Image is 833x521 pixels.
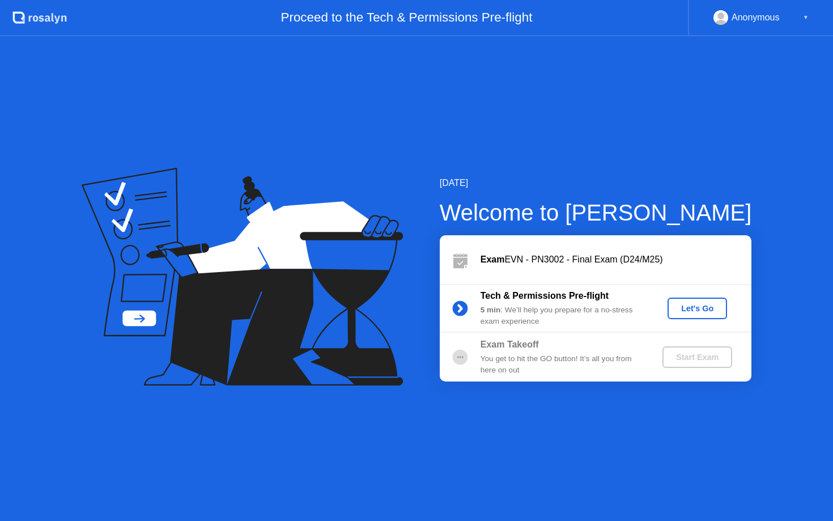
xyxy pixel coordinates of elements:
[440,196,752,230] div: Welcome to [PERSON_NAME]
[668,298,727,319] button: Let's Go
[481,255,505,264] b: Exam
[481,291,609,300] b: Tech & Permissions Pre-flight
[662,346,732,368] button: Start Exam
[732,10,780,25] div: Anonymous
[481,304,644,328] div: : We’ll help you prepare for a no-stress exam experience
[667,353,728,362] div: Start Exam
[803,10,809,25] div: ▼
[481,253,751,266] div: EVN - PN3002 - Final Exam (D24/M25)
[440,176,752,190] div: [DATE]
[672,304,722,313] div: Let's Go
[481,340,539,349] b: Exam Takeoff
[481,306,501,314] b: 5 min
[481,353,644,376] div: You get to hit the GO button! It’s all you from here on out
